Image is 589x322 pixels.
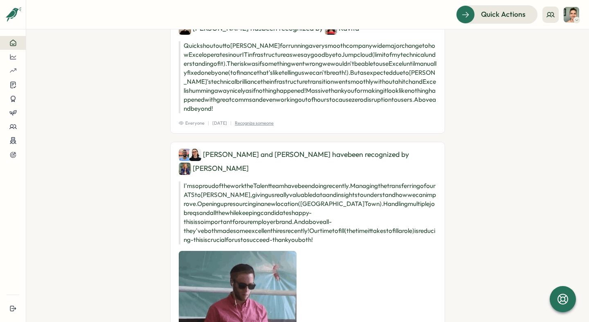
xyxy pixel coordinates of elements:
p: I'm so proud of the work the Talent team have been doing recently. Managing the transferring of o... [179,181,436,244]
p: Recognize someone [235,120,274,127]
button: Quick Actions [456,5,537,23]
p: Quick shout out to [PERSON_NAME] for running a very smooth company wide major change to how Excel... [179,41,436,113]
div: [PERSON_NAME] and [PERSON_NAME] have been recognized by [179,149,436,175]
p: | [230,120,232,127]
img: Sara Knott [189,149,201,161]
div: [PERSON_NAME] [179,163,249,175]
img: Hanna Smith [179,163,191,175]
span: Quick Actions [481,9,526,20]
img: Tobit Michael [564,7,579,22]
p: | [208,120,209,127]
img: Jack Stockton [179,149,191,161]
p: [DATE] [212,120,227,127]
span: Everyone [179,120,205,127]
